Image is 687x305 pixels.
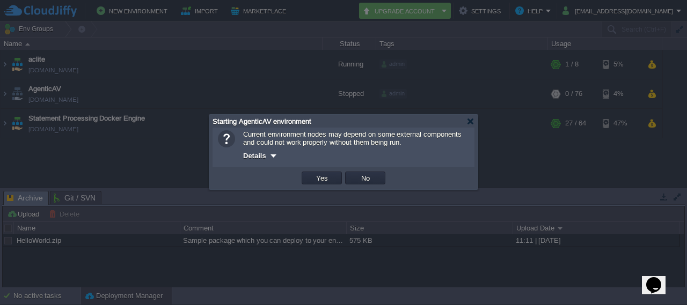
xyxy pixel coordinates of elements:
[243,130,462,146] span: Current environment nodes may depend on some external components and could not work properly with...
[243,152,266,160] span: Details
[642,262,676,294] iframe: chat widget
[213,117,311,125] span: Starting AgenticAV environment
[313,173,331,183] button: Yes
[358,173,373,183] button: No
